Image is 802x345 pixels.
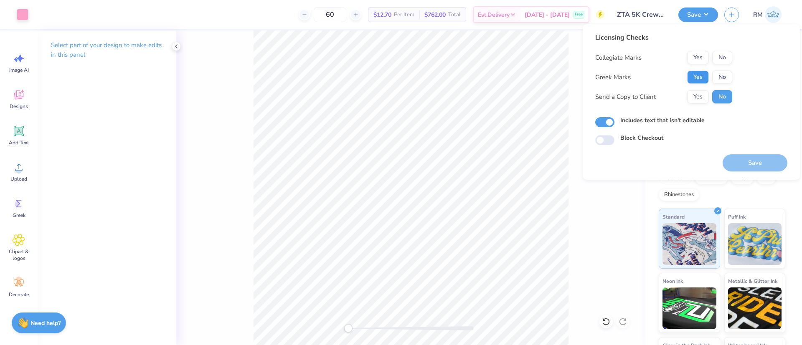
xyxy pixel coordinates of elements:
[344,324,353,332] div: Accessibility label
[448,10,461,19] span: Total
[595,53,642,63] div: Collegiate Marks
[525,10,570,19] span: [DATE] - [DATE]
[620,116,705,125] label: Includes text that isn't editable
[373,10,391,19] span: $12.70
[687,51,709,64] button: Yes
[749,6,785,23] a: RM
[765,6,782,23] img: Roberta Manuel
[595,92,656,102] div: Send a Copy to Client
[9,139,29,146] span: Add Text
[728,223,782,265] img: Puff Ink
[712,51,732,64] button: No
[424,10,446,19] span: $762.00
[13,212,25,219] span: Greek
[712,90,732,103] button: No
[712,71,732,84] button: No
[662,212,685,221] span: Standard
[595,33,732,43] div: Licensing Checks
[5,248,33,262] span: Clipart & logos
[728,212,746,221] span: Puff Ink
[687,71,709,84] button: Yes
[662,223,716,265] img: Standard
[10,176,27,182] span: Upload
[662,287,716,329] img: Neon Ink
[30,319,61,327] strong: Need help?
[478,10,510,19] span: Est. Delivery
[687,90,709,103] button: Yes
[575,12,583,18] span: Free
[611,6,672,23] input: Untitled Design
[659,189,699,201] div: Rhinestones
[728,287,782,329] img: Metallic & Glitter Ink
[10,103,28,110] span: Designs
[314,7,346,22] input: – –
[9,67,29,73] span: Image AI
[662,277,683,285] span: Neon Ink
[595,73,631,82] div: Greek Marks
[394,10,414,19] span: Per Item
[51,40,163,60] p: Select part of your design to make edits in this panel
[9,291,29,298] span: Decorate
[620,133,663,142] label: Block Checkout
[678,8,718,22] button: Save
[728,277,777,285] span: Metallic & Glitter Ink
[753,10,763,20] span: RM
